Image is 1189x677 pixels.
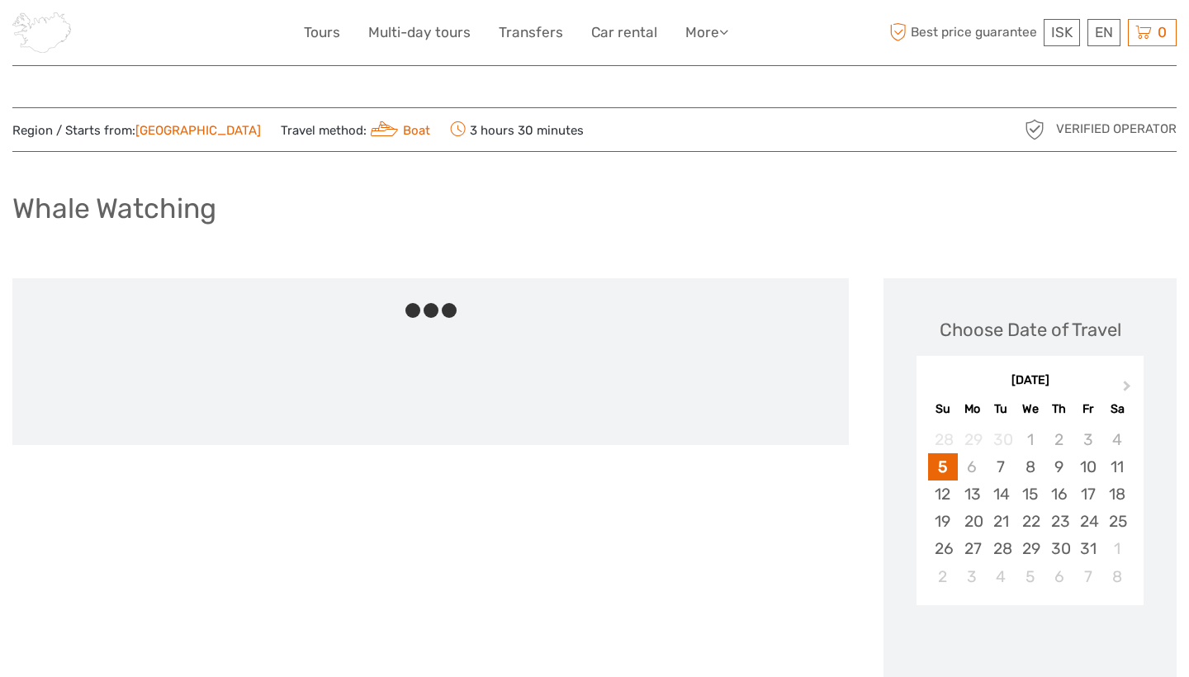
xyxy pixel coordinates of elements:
[1016,535,1045,562] div: Choose Wednesday, October 29th, 2025
[1073,453,1102,481] div: Choose Friday, October 10th, 2025
[1045,453,1073,481] div: Choose Thursday, October 9th, 2025
[450,118,584,141] span: 3 hours 30 minutes
[917,372,1144,390] div: [DATE]
[958,426,987,453] div: Not available Monday, September 29th, 2025
[1102,453,1131,481] div: Choose Saturday, October 11th, 2025
[987,481,1016,508] div: Choose Tuesday, October 14th, 2025
[928,535,957,562] div: Choose Sunday, October 26th, 2025
[886,19,1040,46] span: Best price guarantee
[1155,24,1169,40] span: 0
[304,21,340,45] a: Tours
[1045,481,1073,508] div: Choose Thursday, October 16th, 2025
[958,563,987,590] div: Choose Monday, November 3rd, 2025
[958,453,987,481] div: Not available Monday, October 6th, 2025
[1073,426,1102,453] div: Not available Friday, October 3rd, 2025
[1045,398,1073,420] div: Th
[499,21,563,45] a: Transfers
[1016,398,1045,420] div: We
[987,508,1016,535] div: Choose Tuesday, October 21st, 2025
[1021,116,1048,143] img: verified_operator_grey_128.png
[135,123,261,138] a: [GEOGRAPHIC_DATA]
[928,426,957,453] div: Not available Sunday, September 28th, 2025
[1016,453,1045,481] div: Choose Wednesday, October 8th, 2025
[1102,481,1131,508] div: Choose Saturday, October 18th, 2025
[987,453,1016,481] div: Choose Tuesday, October 7th, 2025
[958,508,987,535] div: Choose Monday, October 20th, 2025
[987,398,1016,420] div: Tu
[1025,648,1035,659] div: Loading...
[1073,481,1102,508] div: Choose Friday, October 17th, 2025
[1102,563,1131,590] div: Choose Saturday, November 8th, 2025
[368,21,471,45] a: Multi-day tours
[1045,535,1073,562] div: Choose Thursday, October 30th, 2025
[987,563,1016,590] div: Choose Tuesday, November 4th, 2025
[12,12,71,53] img: 316-a2ef4bb3-083b-4957-8bb0-c38df5cb53f6_logo_small.jpg
[958,481,987,508] div: Choose Monday, October 13th, 2025
[940,317,1121,343] div: Choose Date of Travel
[1016,563,1045,590] div: Choose Wednesday, November 5th, 2025
[1102,426,1131,453] div: Not available Saturday, October 4th, 2025
[685,21,728,45] a: More
[12,122,261,140] span: Region / Starts from:
[1102,398,1131,420] div: Sa
[921,426,1138,590] div: month 2025-10
[1016,508,1045,535] div: Choose Wednesday, October 22nd, 2025
[958,535,987,562] div: Choose Monday, October 27th, 2025
[1073,535,1102,562] div: Choose Friday, October 31st, 2025
[987,426,1016,453] div: Not available Tuesday, September 30th, 2025
[1073,563,1102,590] div: Choose Friday, November 7th, 2025
[1056,121,1177,138] span: Verified Operator
[1073,398,1102,420] div: Fr
[987,535,1016,562] div: Choose Tuesday, October 28th, 2025
[928,398,957,420] div: Su
[1087,19,1120,46] div: EN
[1016,426,1045,453] div: Not available Wednesday, October 1st, 2025
[928,563,957,590] div: Choose Sunday, November 2nd, 2025
[1116,376,1142,403] button: Next Month
[1073,508,1102,535] div: Choose Friday, October 24th, 2025
[1102,508,1131,535] div: Choose Saturday, October 25th, 2025
[1016,481,1045,508] div: Choose Wednesday, October 15th, 2025
[281,118,430,141] span: Travel method:
[928,453,957,481] div: Choose Sunday, October 5th, 2025
[591,21,657,45] a: Car rental
[928,508,957,535] div: Choose Sunday, October 19th, 2025
[1045,426,1073,453] div: Not available Thursday, October 2nd, 2025
[367,123,430,138] a: Boat
[928,481,957,508] div: Choose Sunday, October 12th, 2025
[1045,563,1073,590] div: Choose Thursday, November 6th, 2025
[1102,535,1131,562] div: Choose Saturday, November 1st, 2025
[1051,24,1073,40] span: ISK
[12,192,216,225] h1: Whale Watching
[958,398,987,420] div: Mo
[1045,508,1073,535] div: Choose Thursday, October 23rd, 2025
